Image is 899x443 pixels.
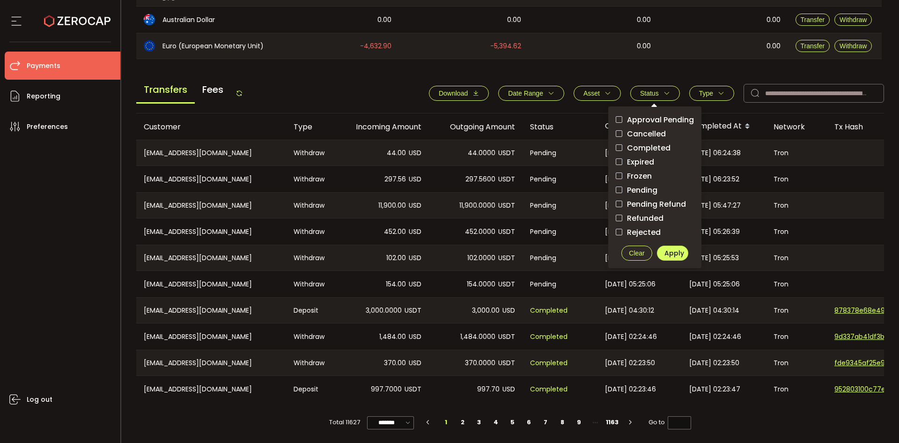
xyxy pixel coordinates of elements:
div: Status [523,121,597,132]
div: [EMAIL_ADDRESS][DOMAIN_NAME] [136,271,286,297]
span: Approval Pending [622,115,694,124]
div: checkbox-group [616,114,694,238]
span: 154.0000 [467,279,495,290]
div: [EMAIL_ADDRESS][DOMAIN_NAME] [136,245,286,270]
button: Date Range [498,86,564,101]
span: Apply [664,248,684,258]
span: 3,000.0000 [366,305,402,316]
span: USD [409,226,421,237]
span: USDT [498,331,515,342]
span: Euro (European Monetary Unit) [162,41,264,51]
span: Pending [622,186,657,195]
span: [DATE] 05:25:06 [605,279,656,290]
span: USDT [498,358,515,368]
div: Tron [766,193,827,218]
span: [DATE] 06:23:52 [605,174,655,185]
span: Asset [583,90,600,97]
span: Transfer [801,16,825,23]
span: USDT [498,253,515,263]
div: [EMAIL_ADDRESS][DOMAIN_NAME] [136,218,286,245]
span: 44.0000 [468,148,495,158]
span: Completed [530,384,567,395]
li: 3 [471,416,488,429]
div: Incoming Amount [335,121,429,132]
div: [EMAIL_ADDRESS][DOMAIN_NAME] [136,166,286,192]
span: Fees [195,77,231,102]
span: Frozen [622,172,652,180]
div: Tron [766,166,827,192]
span: Refunded [622,214,663,223]
button: Transfer [796,14,830,26]
span: [DATE] 06:24:38 [689,148,741,158]
span: 11,900.00 [378,200,406,211]
span: [DATE] 02:23:46 [605,384,656,395]
div: Withdraw [286,193,335,218]
span: Completed [530,305,567,316]
button: Clear [621,246,653,261]
span: [DATE] 02:23:50 [605,358,655,368]
span: [DATE] 04:30:14 [689,305,739,316]
span: Preferences [27,120,68,134]
span: Pending [530,279,556,290]
span: Pending [530,174,556,185]
li: 9 [571,416,588,429]
button: Asset [574,86,621,101]
li: 4 [487,416,504,429]
span: 997.70 [477,384,500,395]
div: Tron [766,140,827,165]
div: Withdraw [286,323,335,350]
div: Withdraw [286,245,335,270]
span: [DATE] 05:26:39 [689,226,740,237]
span: USDT [405,305,421,316]
span: USDT [405,384,421,395]
div: Customer [136,121,286,132]
span: Expired [622,158,654,166]
li: 2 [454,416,471,429]
div: Tron [766,271,827,297]
div: Tron [766,298,827,323]
span: Reporting [27,90,60,103]
span: Pending [530,253,556,263]
span: Withdraw [840,16,867,23]
iframe: Chat Widget [852,398,899,443]
span: 102.0000 [467,253,495,263]
li: 8 [554,416,571,429]
span: 0.00 [507,15,521,25]
div: Tron [766,218,827,245]
span: 452.00 [384,226,406,237]
span: [DATE] 06:24:38 [605,148,656,158]
span: 0.00 [637,15,651,25]
span: 0.00 [766,41,781,52]
button: Transfer [796,40,830,52]
span: 44.00 [387,148,406,158]
span: USD [409,148,421,158]
span: USD [502,384,515,395]
span: USDT [498,200,515,211]
span: 0.00 [766,15,781,25]
span: Cancelled [622,129,666,138]
div: Deposit [286,376,335,402]
span: USD [409,253,421,263]
div: Network [766,121,827,132]
span: 1,484.00 [379,331,406,342]
span: USD [409,358,421,368]
span: Total 11627 [329,416,360,429]
li: 5 [504,416,521,429]
span: 0.00 [637,41,651,52]
span: [DATE] 02:24:46 [689,331,741,342]
span: Pending [530,200,556,211]
span: USD [409,200,421,211]
span: Go to [648,416,691,429]
span: [DATE] 05:26:39 [605,226,656,237]
div: Withdraw [286,166,335,192]
span: 3,000.00 [472,305,500,316]
span: 370.0000 [465,358,495,368]
span: [DATE] 05:32:01 [605,200,653,211]
span: 297.5600 [465,174,495,185]
span: 1,484.0000 [460,331,495,342]
div: [EMAIL_ADDRESS][DOMAIN_NAME] [136,350,286,375]
span: Transfers [136,77,195,104]
span: Status [640,90,659,97]
span: 452.0000 [465,226,495,237]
